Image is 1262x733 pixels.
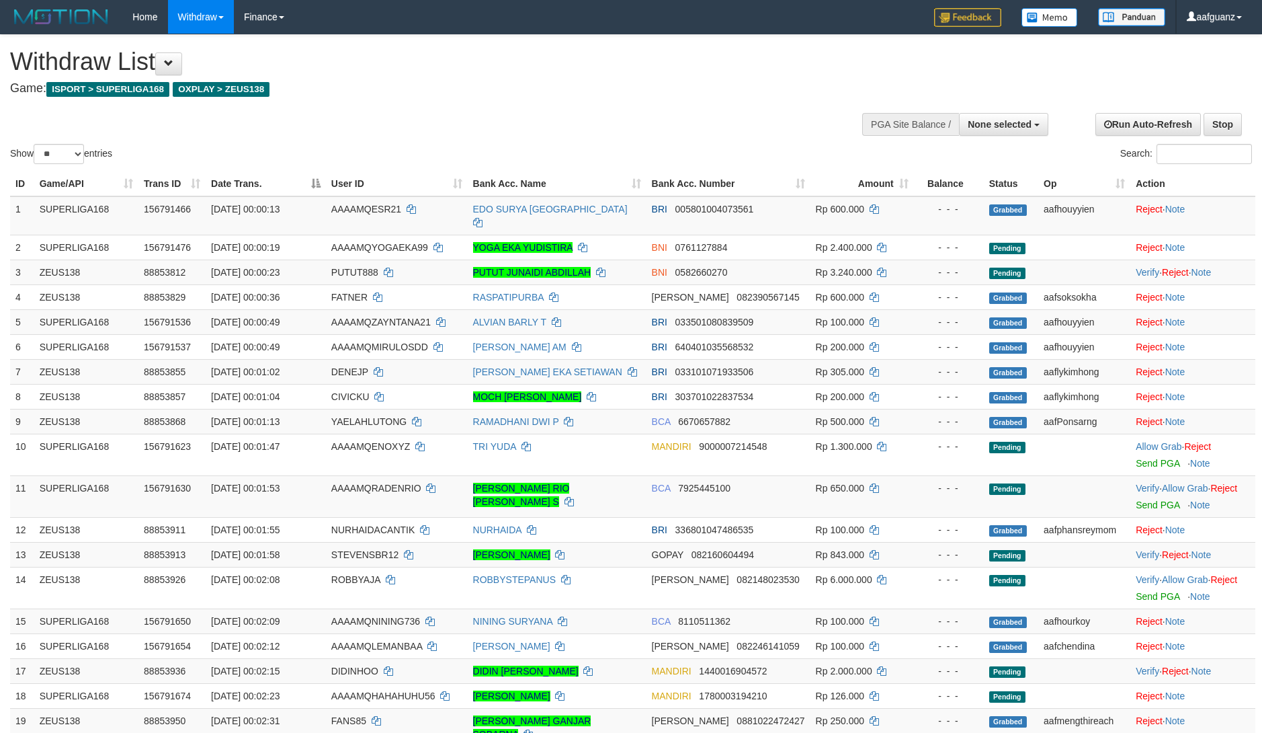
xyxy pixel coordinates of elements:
td: SUPERLIGA168 [34,334,138,359]
span: 88853812 [144,267,185,278]
span: 156791537 [144,342,191,352]
span: BRI [652,525,667,535]
th: Game/API: activate to sort column ascending [34,171,138,196]
td: 6 [10,334,34,359]
a: [PERSON_NAME] [473,641,550,652]
td: aafsoksokha [1038,284,1130,309]
div: PGA Site Balance / [862,113,959,136]
span: 156791476 [144,242,191,253]
td: aafphansreymom [1038,517,1130,542]
span: Rp 100.000 [816,317,864,327]
span: Grabbed [989,317,1027,329]
td: 18 [10,683,34,708]
span: BRI [652,342,667,352]
a: Verify [1136,483,1159,494]
td: · [1130,196,1255,235]
span: 156791623 [144,441,191,452]
span: Rp 100.000 [816,525,864,535]
a: Reject [1136,416,1163,427]
span: 156791466 [144,204,191,215]
td: 16 [10,633,34,658]
td: SUPERLIGA168 [34,475,138,517]
td: ZEUS138 [34,284,138,309]
th: Amount: activate to sort column ascending [810,171,914,196]
a: Reject [1184,441,1211,452]
td: aafhourkoy [1038,609,1130,633]
span: [DATE] 00:02:09 [211,616,280,627]
div: - - - [919,266,978,279]
th: Trans ID: activate to sort column ascending [138,171,206,196]
span: YAELAHLUTONG [331,416,407,427]
span: Pending [989,484,1025,495]
span: Copy 0582660270 to clipboard [675,267,728,278]
a: Reject [1210,483,1237,494]
a: Note [1165,416,1185,427]
th: User ID: activate to sort column ascending [326,171,468,196]
a: Reject [1136,691,1163,701]
td: 11 [10,475,34,517]
img: Button%20Memo.svg [1021,8,1078,27]
td: aafchendina [1038,633,1130,658]
span: BRI [652,391,667,402]
a: Reject [1136,317,1163,327]
span: AAAAMQLEMANBAA [331,641,422,652]
span: Pending [989,442,1025,453]
span: Pending [989,575,1025,586]
a: Reject [1136,525,1163,535]
span: 88853868 [144,416,185,427]
td: · [1130,683,1255,708]
span: Rp 6.000.000 [816,574,872,585]
span: MANDIRI [652,441,691,452]
a: Reject [1136,204,1163,215]
span: 156791630 [144,483,191,494]
span: Grabbed [989,392,1027,403]
span: Grabbed [989,367,1027,379]
span: Copy 1440016904572 to clipboard [699,666,767,677]
span: Pending [989,243,1025,254]
input: Search: [1156,144,1252,164]
span: [DATE] 00:01:55 [211,525,280,535]
span: [DATE] 00:01:04 [211,391,280,402]
span: [DATE] 00:02:12 [211,641,280,652]
a: Note [1191,549,1212,560]
span: Rp 100.000 [816,641,864,652]
a: ROBBYSTEPANUS [473,574,556,585]
span: AAAAMQMIRULOSDD [331,342,428,352]
span: Copy 082246141059 to clipboard [737,641,799,652]
a: [PERSON_NAME] AM [473,342,566,352]
span: DENEJP [331,366,368,377]
div: - - - [919,615,978,628]
a: Reject [1136,641,1163,652]
span: Copy 005801004073561 to clipboard [675,204,754,215]
td: SUPERLIGA168 [34,434,138,475]
a: Reject [1136,342,1163,352]
a: Note [1191,267,1212,278]
td: aafPonsarng [1038,409,1130,434]
td: · [1130,284,1255,309]
a: Reject [1136,242,1163,253]
span: Copy 6670657882 to clipboard [678,416,730,427]
span: [DATE] 00:00:19 [211,242,280,253]
span: Grabbed [989,642,1027,653]
td: 5 [10,309,34,334]
td: · [1130,235,1255,260]
a: Reject [1136,366,1163,377]
span: Grabbed [989,617,1027,628]
span: AAAAMQNINING736 [331,616,420,627]
span: BRI [652,204,667,215]
td: · [1130,517,1255,542]
span: 88853855 [144,366,185,377]
a: Reject [1162,549,1189,560]
td: 7 [10,359,34,384]
div: - - - [919,523,978,537]
td: · [1130,609,1255,633]
span: Rp 600.000 [816,292,864,303]
div: - - - [919,315,978,329]
td: SUPERLIGA168 [34,609,138,633]
a: NINING SURYANA [473,616,553,627]
span: Rp 600.000 [816,204,864,215]
span: [PERSON_NAME] [652,574,729,585]
span: Rp 2.400.000 [816,242,872,253]
td: 1 [10,196,34,235]
a: Note [1165,691,1185,701]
